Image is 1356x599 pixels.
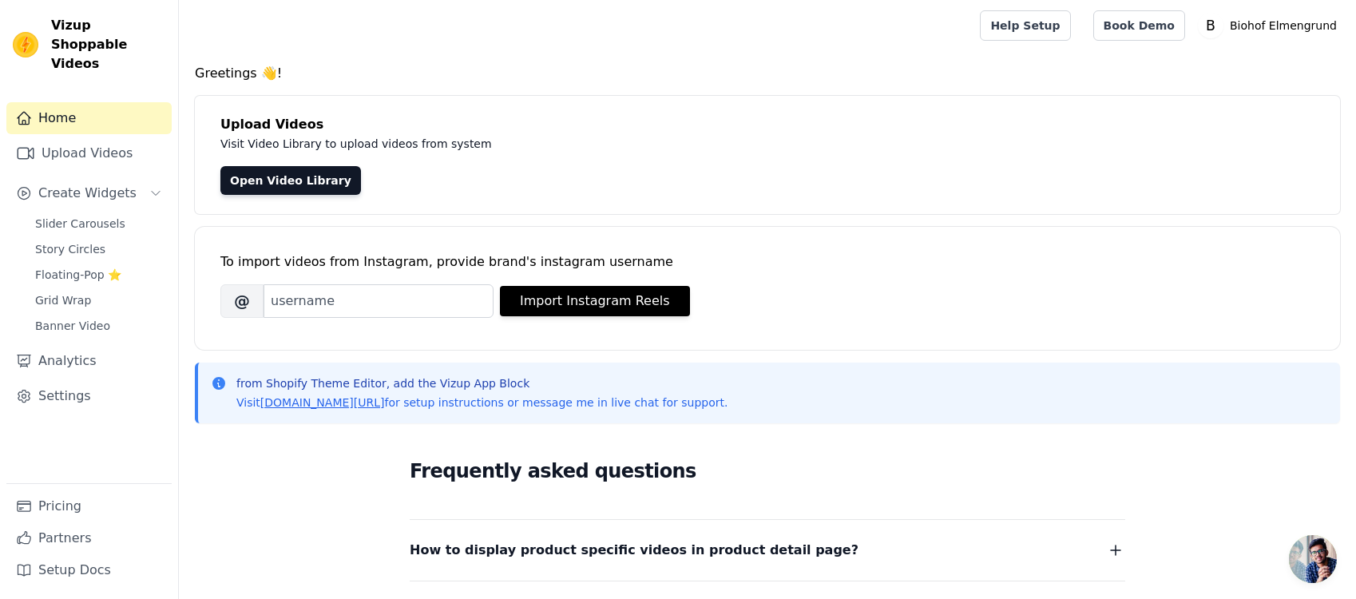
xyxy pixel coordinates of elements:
[26,289,172,311] a: Grid Wrap
[410,455,1125,487] h2: Frequently asked questions
[220,115,1314,134] h4: Upload Videos
[1198,11,1343,40] button: B Biohof Elmengrund
[6,554,172,586] a: Setup Docs
[1206,18,1215,34] text: B
[26,264,172,286] a: Floating-Pop ⭐
[35,267,121,283] span: Floating-Pop ⭐
[26,238,172,260] a: Story Circles
[13,32,38,58] img: Vizup
[220,252,1314,272] div: To import videos from Instagram, provide brand's instagram username
[6,522,172,554] a: Partners
[195,64,1340,83] h4: Greetings 👋!
[6,380,172,412] a: Settings
[260,396,385,409] a: [DOMAIN_NAME][URL]
[35,318,110,334] span: Banner Video
[1223,11,1343,40] p: Biohof Elmengrund
[220,166,361,195] a: Open Video Library
[6,490,172,522] a: Pricing
[410,539,1125,561] button: How to display product specific videos in product detail page?
[410,539,858,561] span: How to display product specific videos in product detail page?
[35,241,105,257] span: Story Circles
[6,345,172,377] a: Analytics
[220,284,264,318] span: @
[26,315,172,337] a: Banner Video
[236,395,728,411] p: Visit for setup instructions or message me in live chat for support.
[6,102,172,134] a: Home
[500,286,690,316] button: Import Instagram Reels
[6,137,172,169] a: Upload Videos
[1093,10,1185,41] a: Book Demo
[35,292,91,308] span: Grid Wrap
[236,375,728,391] p: from Shopify Theme Editor, add the Vizup App Block
[38,184,137,203] span: Create Widgets
[220,134,936,153] p: Visit Video Library to upload videos from system
[1289,535,1337,583] div: Chat öffnen
[264,284,494,318] input: username
[980,10,1070,41] a: Help Setup
[51,16,165,73] span: Vizup Shoppable Videos
[26,212,172,235] a: Slider Carousels
[6,177,172,209] button: Create Widgets
[35,216,125,232] span: Slider Carousels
